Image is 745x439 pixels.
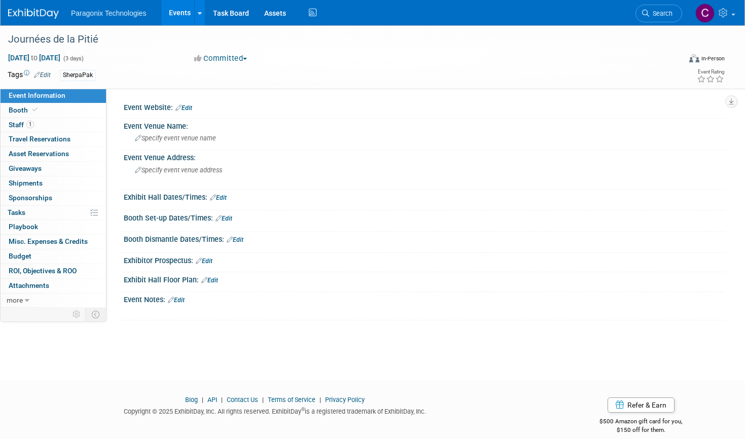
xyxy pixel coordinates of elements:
[124,253,725,266] div: Exhibitor Prospectus:
[9,252,31,260] span: Budget
[32,107,38,113] i: Booth reservation complete
[26,121,34,128] span: 1
[618,53,725,68] div: Event Format
[86,308,107,321] td: Toggle Event Tabs
[34,71,51,79] a: Edit
[268,396,315,404] a: Terms of Service
[1,147,106,161] a: Asset Reservations
[29,54,39,62] span: to
[124,150,725,163] div: Event Venue Address:
[8,208,25,216] span: Tasks
[135,166,222,174] span: Specify event venue address
[1,162,106,176] a: Giveaways
[168,297,185,304] a: Edit
[199,396,206,404] span: |
[210,194,227,201] a: Edit
[9,179,43,187] span: Shipments
[227,236,243,243] a: Edit
[608,397,675,413] a: Refer & Earn
[1,118,106,132] a: Staff1
[317,396,324,404] span: |
[8,53,61,62] span: [DATE] [DATE]
[227,396,258,404] a: Contact Us
[8,405,542,416] div: Copyright © 2025 ExhibitDay, Inc. All rights reserved. ExhibitDay is a registered trademark of Ex...
[649,10,672,17] span: Search
[62,55,84,62] span: (3 days)
[9,121,34,129] span: Staff
[9,164,42,172] span: Giveaways
[60,70,96,81] div: SherpaPak
[216,215,232,222] a: Edit
[9,237,88,245] span: Misc. Expenses & Credits
[325,396,365,404] a: Privacy Policy
[219,396,225,404] span: |
[695,4,715,23] img: Corinne McNamara
[68,308,86,321] td: Personalize Event Tab Strip
[207,396,217,404] a: API
[260,396,266,404] span: |
[557,411,725,434] div: $500 Amazon gift card for you,
[71,9,146,17] span: Paragonix Technologies
[1,103,106,118] a: Booth
[301,407,305,412] sup: ®
[9,223,38,231] span: Playbook
[124,210,725,224] div: Booth Set-up Dates/Times:
[1,220,106,234] a: Playbook
[135,134,216,142] span: Specify event venue name
[5,30,664,49] div: Journées de la Pitié
[1,249,106,264] a: Budget
[1,279,106,293] a: Attachments
[196,258,212,265] a: Edit
[9,281,49,289] span: Attachments
[1,206,106,220] a: Tasks
[1,132,106,147] a: Travel Reservations
[697,69,724,75] div: Event Rating
[1,235,106,249] a: Misc. Expenses & Credits
[1,264,106,278] a: ROI, Objectives & ROO
[9,106,40,114] span: Booth
[124,119,725,131] div: Event Venue Name:
[9,150,69,158] span: Asset Reservations
[124,292,725,305] div: Event Notes:
[701,55,725,62] div: In-Person
[557,426,725,434] div: $150 off for them.
[9,194,52,202] span: Sponsorships
[201,277,218,284] a: Edit
[7,296,23,304] span: more
[124,272,725,285] div: Exhibit Hall Floor Plan:
[1,89,106,103] a: Event Information
[1,294,106,308] a: more
[175,104,192,112] a: Edit
[8,69,51,81] td: Tags
[9,91,65,99] span: Event Information
[9,135,70,143] span: Travel Reservations
[124,100,725,113] div: Event Website:
[124,190,725,203] div: Exhibit Hall Dates/Times:
[635,5,682,22] a: Search
[191,53,251,64] button: Committed
[9,267,77,275] span: ROI, Objectives & ROO
[1,176,106,191] a: Shipments
[185,396,198,404] a: Blog
[124,232,725,245] div: Booth Dismantle Dates/Times:
[1,191,106,205] a: Sponsorships
[8,9,59,19] img: ExhibitDay
[689,54,699,62] img: Format-Inperson.png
